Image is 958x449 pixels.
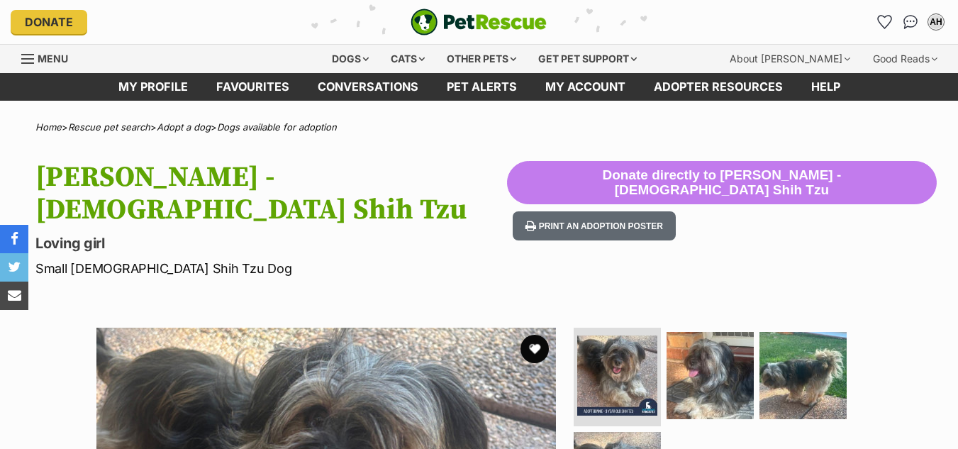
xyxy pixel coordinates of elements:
a: Adopt a dog [157,121,211,133]
a: Favourites [202,73,303,101]
img: chat-41dd97257d64d25036548639549fe6c8038ab92f7586957e7f3b1b290dea8141.svg [903,15,918,29]
button: My account [925,11,947,33]
a: My account [531,73,640,101]
a: Favourites [874,11,896,33]
a: Donate [11,10,87,34]
img: logo-e224e6f780fb5917bec1dbf3a21bbac754714ae5b6737aabdf751b685950b380.svg [411,9,547,35]
a: Pet alerts [433,73,531,101]
h1: [PERSON_NAME] - [DEMOGRAPHIC_DATA] Shih Tzu [35,161,507,226]
a: Conversations [899,11,922,33]
ul: Account quick links [874,11,947,33]
div: Get pet support [528,45,647,73]
button: favourite [520,335,549,363]
a: PetRescue [411,9,547,35]
img: Photo of Bonnie 3 Year Old Shih Tzu [759,332,847,419]
img: Photo of Bonnie 3 Year Old Shih Tzu [577,336,657,416]
span: Menu [38,52,68,65]
a: Menu [21,45,78,70]
div: Good Reads [863,45,947,73]
a: My profile [104,73,202,101]
div: AH [929,15,943,29]
div: About [PERSON_NAME] [720,45,860,73]
p: Small [DEMOGRAPHIC_DATA] Shih Tzu Dog [35,259,507,278]
a: Dogs available for adoption [217,121,337,133]
div: Other pets [437,45,526,73]
button: Print an adoption poster [513,211,676,240]
button: Donate directly to [PERSON_NAME] - [DEMOGRAPHIC_DATA] Shih Tzu [507,161,937,205]
a: Home [35,121,62,133]
p: Loving girl [35,233,507,253]
div: Dogs [322,45,379,73]
a: Adopter resources [640,73,797,101]
a: Help [797,73,854,101]
img: Photo of Bonnie 3 Year Old Shih Tzu [667,332,754,419]
div: Cats [381,45,435,73]
a: Rescue pet search [68,121,150,133]
a: conversations [303,73,433,101]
